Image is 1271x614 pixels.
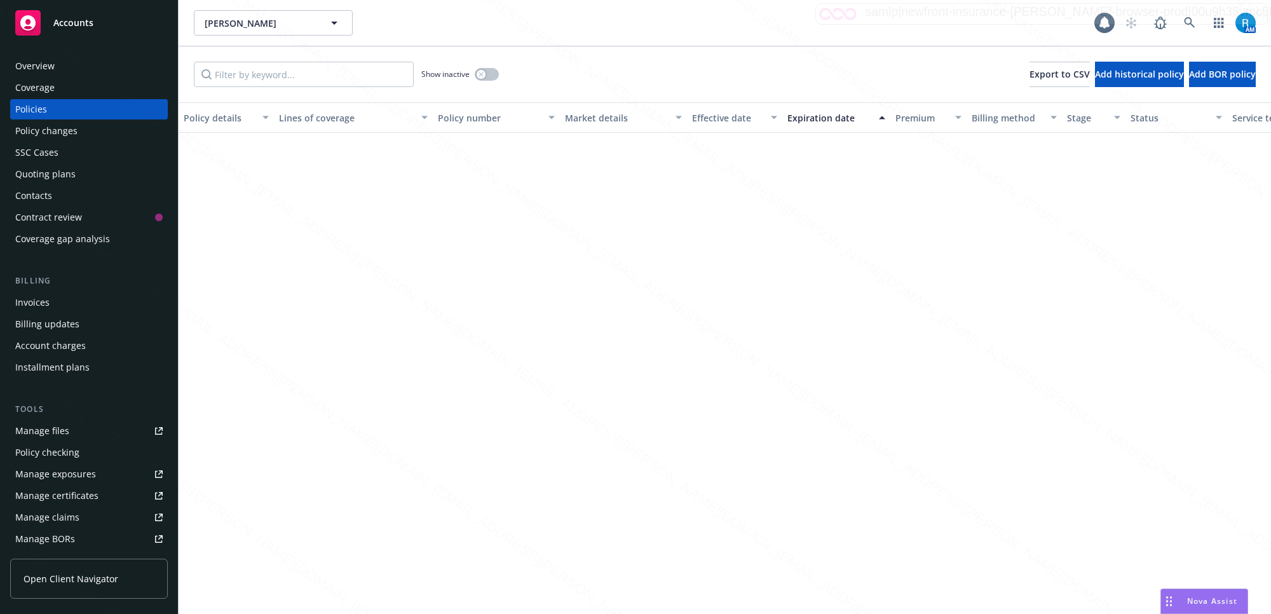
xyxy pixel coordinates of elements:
[10,142,168,163] a: SSC Cases
[1118,10,1144,36] a: Start snowing
[10,292,168,313] a: Invoices
[972,111,1043,125] div: Billing method
[15,229,110,249] div: Coverage gap analysis
[10,507,168,528] a: Manage claims
[433,102,560,133] button: Policy number
[10,56,168,76] a: Overview
[10,99,168,119] a: Policies
[15,421,69,441] div: Manage files
[890,102,967,133] button: Premium
[10,464,168,484] a: Manage exposures
[10,186,168,206] a: Contacts
[10,121,168,141] a: Policy changes
[565,111,668,125] div: Market details
[1206,10,1232,36] a: Switch app
[1187,596,1237,606] span: Nova Assist
[1125,102,1227,133] button: Status
[10,357,168,378] a: Installment plans
[10,207,168,228] a: Contract review
[15,99,47,119] div: Policies
[1189,62,1256,87] button: Add BOR policy
[10,442,168,463] a: Policy checking
[15,292,50,313] div: Invoices
[15,142,58,163] div: SSC Cases
[10,486,168,506] a: Manage certificates
[787,111,871,125] div: Expiration date
[15,486,99,506] div: Manage certificates
[10,421,168,441] a: Manage files
[10,336,168,356] a: Account charges
[15,442,79,463] div: Policy checking
[421,69,470,79] span: Show inactive
[15,357,90,378] div: Installment plans
[205,17,315,30] span: [PERSON_NAME]
[782,102,890,133] button: Expiration date
[279,111,414,125] div: Lines of coverage
[895,111,948,125] div: Premium
[184,111,255,125] div: Policy details
[15,464,96,484] div: Manage exposures
[1177,10,1202,36] a: Search
[15,529,75,549] div: Manage BORs
[1189,68,1256,80] span: Add BOR policy
[15,56,55,76] div: Overview
[1095,68,1184,80] span: Add historical policy
[10,5,168,41] a: Accounts
[15,78,55,98] div: Coverage
[15,507,79,528] div: Manage claims
[1235,13,1256,33] img: photo
[438,111,541,125] div: Policy number
[967,102,1062,133] button: Billing method
[10,229,168,249] a: Coverage gap analysis
[15,121,78,141] div: Policy changes
[1161,589,1177,613] div: Drag to move
[24,572,118,585] span: Open Client Navigator
[1148,10,1173,36] a: Report a Bug
[179,102,274,133] button: Policy details
[15,314,79,334] div: Billing updates
[1131,111,1208,125] div: Status
[1030,68,1090,80] span: Export to CSV
[692,111,763,125] div: Effective date
[15,207,82,228] div: Contract review
[1160,589,1248,614] button: Nova Assist
[274,102,433,133] button: Lines of coverage
[15,336,86,356] div: Account charges
[53,18,93,28] span: Accounts
[687,102,782,133] button: Effective date
[10,529,168,549] a: Manage BORs
[15,186,52,206] div: Contacts
[10,403,168,416] div: Tools
[194,62,414,87] input: Filter by keyword...
[1062,102,1125,133] button: Stage
[10,78,168,98] a: Coverage
[560,102,687,133] button: Market details
[10,275,168,287] div: Billing
[1095,62,1184,87] button: Add historical policy
[10,314,168,334] a: Billing updates
[1030,62,1090,87] button: Export to CSV
[194,10,353,36] button: [PERSON_NAME]
[10,164,168,184] a: Quoting plans
[1067,111,1106,125] div: Stage
[15,164,76,184] div: Quoting plans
